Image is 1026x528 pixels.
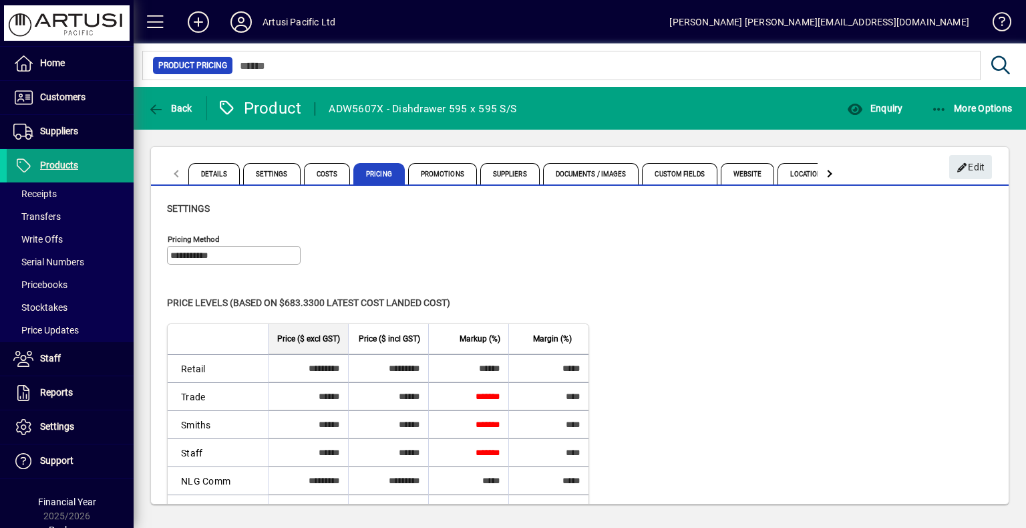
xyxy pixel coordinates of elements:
a: Reports [7,376,134,410]
span: Locations [778,163,838,184]
span: Edit [957,156,985,178]
td: Staff [168,438,268,467]
span: Customers [40,92,85,102]
span: Back [148,103,192,114]
span: Settings [167,203,210,214]
a: Stocktakes [7,296,134,319]
span: Home [40,57,65,68]
td: Smiths [168,410,268,438]
div: Product [217,98,302,119]
span: Promotions [408,163,477,184]
span: Support [40,455,73,466]
td: Outdoor Concepts [168,495,268,523]
td: Retail [168,354,268,382]
span: Settings [40,421,74,432]
span: Transfers [13,211,61,222]
a: Write Offs [7,228,134,251]
span: Details [188,163,240,184]
span: Margin (%) [533,332,572,346]
a: Support [7,444,134,478]
span: Stocktakes [13,302,67,313]
span: Price ($ excl GST) [277,332,340,346]
span: Settings [243,163,301,184]
td: NLG Comm [168,467,268,495]
span: Serial Numbers [13,257,84,267]
a: Settings [7,410,134,444]
a: Price Updates [7,319,134,342]
span: Suppliers [40,126,78,136]
span: Write Offs [13,234,63,245]
a: Pricebooks [7,273,134,296]
span: Enquiry [847,103,902,114]
button: Edit [949,155,992,179]
a: Serial Numbers [7,251,134,273]
span: Receipts [13,188,57,199]
button: Back [144,96,196,120]
app-page-header-button: Back [134,96,207,120]
span: Markup (%) [460,332,500,346]
a: Home [7,47,134,80]
span: Product Pricing [158,59,227,72]
span: Documents / Images [543,163,639,184]
span: Suppliers [480,163,540,184]
button: Enquiry [844,96,906,120]
a: Customers [7,81,134,114]
span: Price levels (based on $683.3300 Latest cost landed cost) [167,297,450,308]
a: Staff [7,342,134,376]
div: Artusi Pacific Ltd [263,11,335,33]
a: Knowledge Base [983,3,1009,46]
span: Products [40,160,78,170]
span: Reports [40,387,73,398]
span: Pricing [353,163,405,184]
span: More Options [931,103,1013,114]
a: Transfers [7,205,134,228]
span: Price Updates [13,325,79,336]
span: Financial Year [38,497,96,507]
button: Add [177,10,220,34]
td: Trade [168,382,268,410]
span: Staff [40,353,61,364]
a: Suppliers [7,115,134,148]
div: ADW5607X - Dishdrawer 595 x 595 S/S [329,98,516,120]
span: Website [721,163,775,184]
span: Price ($ incl GST) [359,332,420,346]
a: Receipts [7,182,134,205]
div: [PERSON_NAME] [PERSON_NAME][EMAIL_ADDRESS][DOMAIN_NAME] [669,11,969,33]
button: Profile [220,10,263,34]
mat-label: Pricing method [168,235,220,244]
span: Custom Fields [642,163,717,184]
button: More Options [928,96,1016,120]
span: Costs [304,163,351,184]
span: Pricebooks [13,279,67,290]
